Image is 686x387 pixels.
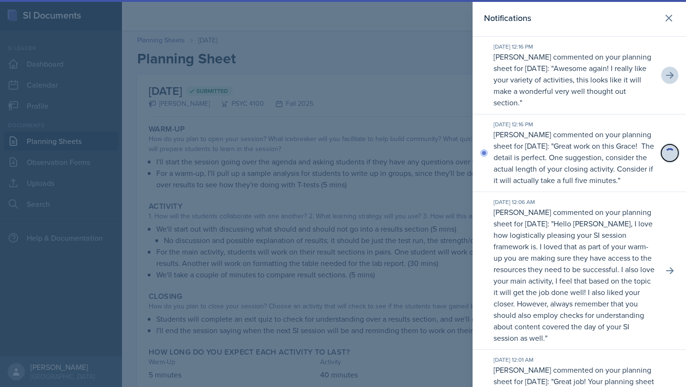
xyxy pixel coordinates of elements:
p: Hello [PERSON_NAME], I love how logistically pleasing your SI session framework is. I loved that ... [494,218,655,343]
div: [DATE] 12:01 AM [494,356,656,364]
p: [PERSON_NAME] commented on your planning sheet for [DATE]: " " [494,129,656,186]
div: [DATE] 12:16 PM [494,42,656,51]
div: [DATE] 12:06 AM [494,198,656,206]
p: Great work on this Grace! The detail is perfect. One suggestion, consider the actual length of yo... [494,141,654,185]
p: Awesome again! I really like your variety of activities, this looks like it will make a wonderful... [494,63,646,108]
p: [PERSON_NAME] commented on your planning sheet for [DATE]: " " [494,51,656,108]
div: [DATE] 12:16 PM [494,120,656,129]
h2: Notifications [484,11,531,25]
p: [PERSON_NAME] commented on your planning sheet for [DATE]: " " [494,206,656,344]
